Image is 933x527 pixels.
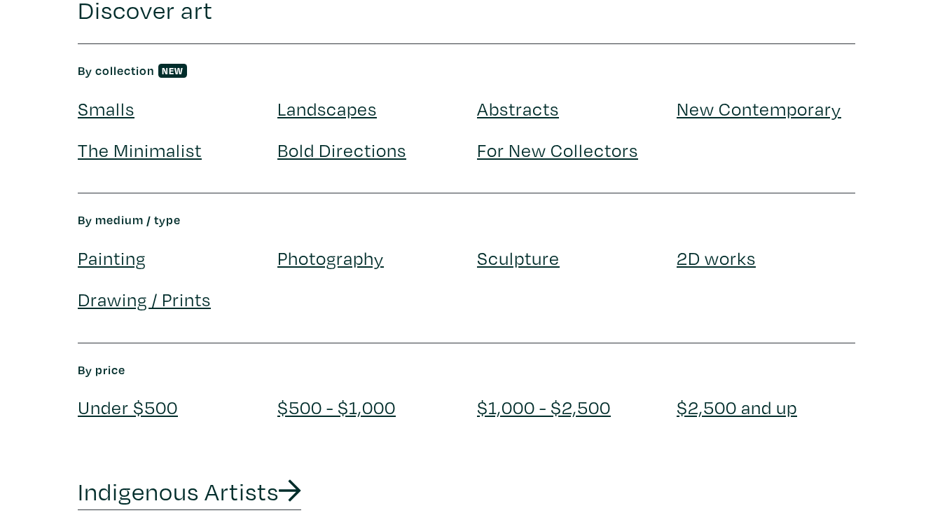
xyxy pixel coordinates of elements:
a: Landscapes [277,96,377,121]
h6: By medium / type [78,212,855,228]
span: New [158,64,188,78]
a: $1,000 - $2,500 [477,395,611,419]
a: Abstracts [477,96,559,121]
a: Sculpture [477,245,560,270]
h6: By collection [78,63,855,78]
a: The Minimalist [78,137,202,162]
a: For New Collectors [477,137,638,162]
a: Indigenous Artists [78,474,301,511]
a: Smalls [78,96,134,121]
a: Photography [277,245,384,270]
a: $2,500 and up [677,395,797,419]
a: New Contemporary [677,96,841,121]
a: Drawing / Prints [78,287,211,311]
a: 2D works [677,245,756,270]
a: $500 - $1,000 [277,395,396,419]
h6: By price [78,362,855,378]
a: Bold Directions [277,137,406,162]
a: Under $500 [78,395,178,419]
a: Painting [78,245,146,270]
